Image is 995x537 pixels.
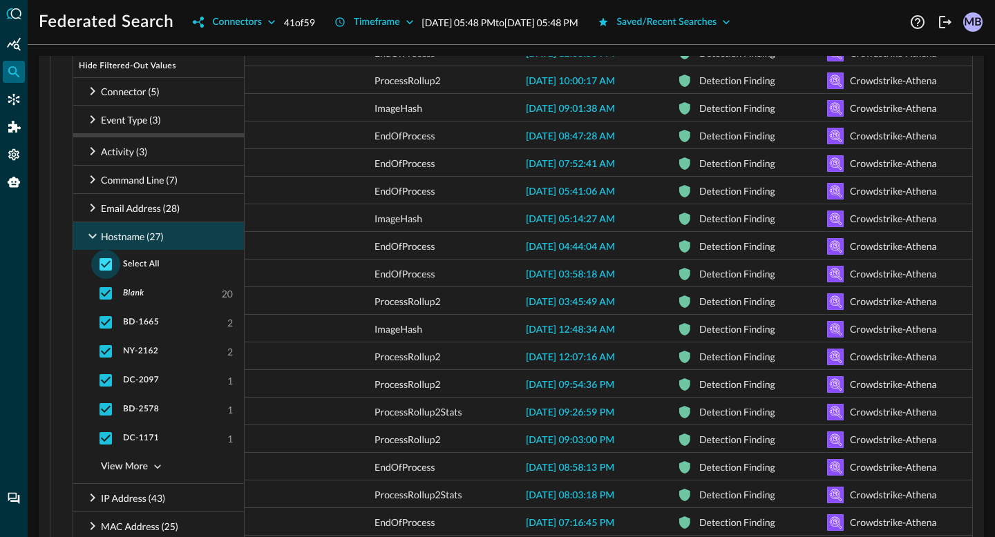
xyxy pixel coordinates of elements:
[827,293,844,310] svg: Amazon Athena (for Amazon S3)
[850,315,937,343] div: Crowdstrike-Athena
[184,11,283,33] button: Connectors
[101,519,178,534] p: MAC Address (25)
[375,315,422,343] span: ImageHash
[3,88,25,110] div: Connectors
[699,481,775,509] div: Detection Finding
[375,371,441,398] span: ProcessRollup2
[963,12,983,32] div: MB
[827,211,844,227] svg: Amazon Athena (for Amazon S3)
[850,122,937,150] div: Crowdstrike-Athena
[3,487,25,509] div: Chat
[101,144,147,159] p: Activity (3)
[526,436,614,445] span: [DATE] 09:03:00 PM
[699,95,775,122] div: Detection Finding
[850,260,937,288] div: Crowdstrike-Athena
[526,297,615,307] span: [DATE] 03:45:49 AM
[526,132,615,141] span: [DATE] 08:47:28 AM
[699,371,775,398] div: Detection Finding
[907,11,929,33] button: Help
[526,325,615,335] span: [DATE] 12:48:34 AM
[101,491,165,505] p: IP Address (43)
[212,14,261,31] div: Connectors
[526,215,615,224] span: [DATE] 05:14:27 AM
[375,67,441,95] span: ProcessRollup2
[101,113,161,127] p: Event Type (3)
[827,128,844,144] svg: Amazon Athena (for Amazon S3)
[827,459,844,476] svg: Amazon Athena (for Amazon S3)
[123,433,225,444] span: DC-1171
[375,398,462,426] span: ProcessRollup2Stats
[227,402,233,417] p: 1
[827,266,844,282] svg: Amazon Athena (for Amazon S3)
[73,77,244,105] div: Connector (5)
[699,288,775,315] div: Detection Finding
[123,375,225,386] span: DC-2097
[589,11,739,33] button: Saved/Recent Searches
[375,260,435,288] span: EndOfProcess
[850,371,937,398] div: Crowdstrike-Athena
[850,426,937,453] div: Crowdstrike-Athena
[526,77,615,86] span: [DATE] 10:00:17 AM
[375,205,422,233] span: ImageHash
[699,177,775,205] div: Detection Finding
[850,177,937,205] div: Crowdstrike-Athena
[850,343,937,371] div: Crowdstrike-Athena
[326,11,422,33] button: Timeframe
[850,150,937,177] div: Crowdstrike-Athena
[101,229,164,244] p: Hostname (27)
[827,183,844,199] svg: Amazon Athena (for Amazon S3)
[526,408,614,418] span: [DATE] 09:26:59 PM
[699,398,775,426] div: Detection Finding
[73,166,244,193] div: Command Line (7)
[123,288,219,299] span: Blank
[73,194,244,222] div: Email Address (28)
[699,343,775,371] div: Detection Finding
[375,288,441,315] span: ProcessRollup2
[375,453,435,481] span: EndOfProcess
[123,317,225,328] span: BD-1665
[526,380,614,390] span: [DATE] 09:54:36 PM
[526,242,615,252] span: [DATE] 04:44:04 AM
[827,238,844,255] svg: Amazon Athena (for Amazon S3)
[850,509,937,536] div: Crowdstrike-Athena
[699,260,775,288] div: Detection Finding
[354,14,400,31] div: Timeframe
[526,463,614,473] span: [DATE] 08:58:13 PM
[827,349,844,365] svg: Amazon Athena (for Amazon S3)
[850,453,937,481] div: Crowdstrike-Athena
[375,343,441,371] span: ProcessRollup2
[227,373,233,388] p: 1
[375,95,422,122] span: ImageHash
[850,95,937,122] div: Crowdstrike-Athena
[699,315,775,343] div: Detection Finding
[827,155,844,172] svg: Amazon Athena (for Amazon S3)
[827,376,844,393] svg: Amazon Athena (for Amazon S3)
[123,259,230,270] span: Select All
[73,137,244,165] div: Activity (3)
[375,233,435,260] span: EndOfProcess
[850,67,937,95] div: Crowdstrike-Athena
[101,173,178,187] p: Command Line (7)
[699,67,775,95] div: Detection Finding
[375,481,462,509] span: ProcessRollup2Stats
[284,15,315,30] p: 41 of 59
[827,431,844,448] svg: Amazon Athena (for Amazon S3)
[699,453,775,481] div: Detection Finding
[617,14,717,31] div: Saved/Recent Searches
[375,426,441,453] span: ProcessRollup2
[850,233,937,260] div: Crowdstrike-Athena
[699,509,775,536] div: Detection Finding
[850,481,937,509] div: Crowdstrike-Athena
[827,321,844,338] svg: Amazon Athena (for Amazon S3)
[79,62,176,70] span: Hide Filtered-Out Values
[375,509,435,536] span: EndOfProcess
[101,458,148,476] div: View More
[827,72,844,89] svg: Amazon Athena (for Amazon S3)
[39,11,173,33] h1: Federated Search
[827,100,844,117] svg: Amazon Athena (for Amazon S3)
[227,315,233,330] p: 2
[699,150,775,177] div: Detection Finding
[526,353,615,362] span: [DATE] 12:07:16 AM
[227,344,233,359] p: 2
[422,15,578,30] p: [DATE] 05:48 PM to [DATE] 05:48 PM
